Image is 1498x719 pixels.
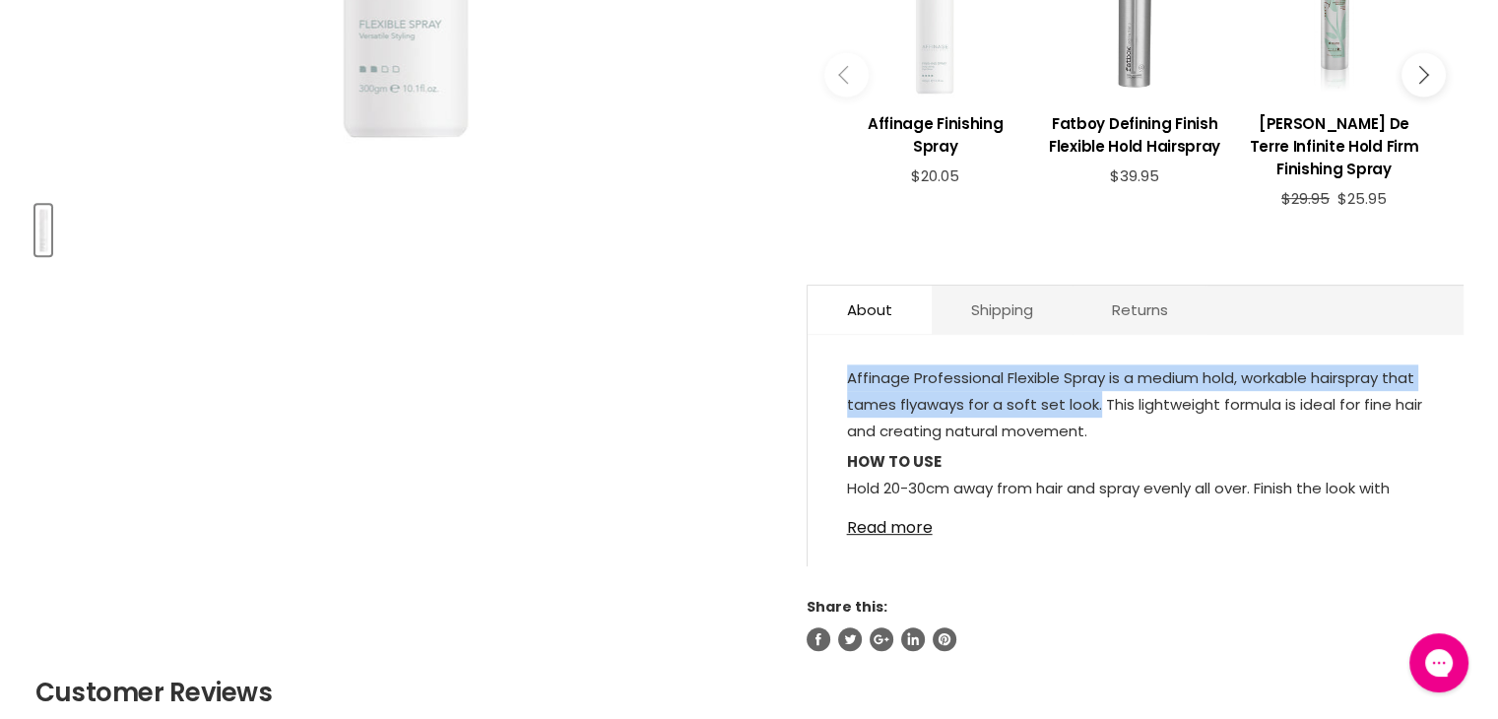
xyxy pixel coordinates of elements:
a: View product:Affinage Finishing Spray [846,98,1025,167]
h2: Customer Reviews [35,675,1464,710]
a: Read more [847,507,1424,537]
span: $20.05 [911,165,959,186]
h3: Fatboy Defining Finish Flexible Hold Hairspray [1045,112,1224,158]
img: Affinage Flexible Spray [37,207,49,253]
span: $29.95 [1281,188,1330,209]
h3: Affinage Finishing Spray [846,112,1025,158]
strong: HOW TO USE [847,451,942,472]
iframe: Gorgias live chat messenger [1400,626,1478,699]
a: View product:Fatboy Defining Finish Flexible Hold Hairspray [1045,98,1224,167]
span: $25.95 [1337,188,1387,209]
span: Share this: [807,597,887,617]
p: Hold 20-30cm away from hair and spray evenly all over. Finish the look with Affinage Professional... [847,448,1424,532]
span: $39.95 [1110,165,1159,186]
button: Affinage Flexible Spray [35,205,51,255]
a: Returns [1073,286,1207,334]
a: View product:Bain De Terre Infinite Hold Firm Finishing Spray [1244,98,1423,190]
div: Product thumbnails [33,199,774,255]
a: Shipping [932,286,1073,334]
aside: Share this: [807,598,1464,651]
span: Affinage Professional Flexible Spray is a medium hold, workable hairspray that tames flyaways for... [847,367,1422,441]
h3: [PERSON_NAME] De Terre Infinite Hold Firm Finishing Spray [1244,112,1423,180]
a: About [808,286,932,334]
